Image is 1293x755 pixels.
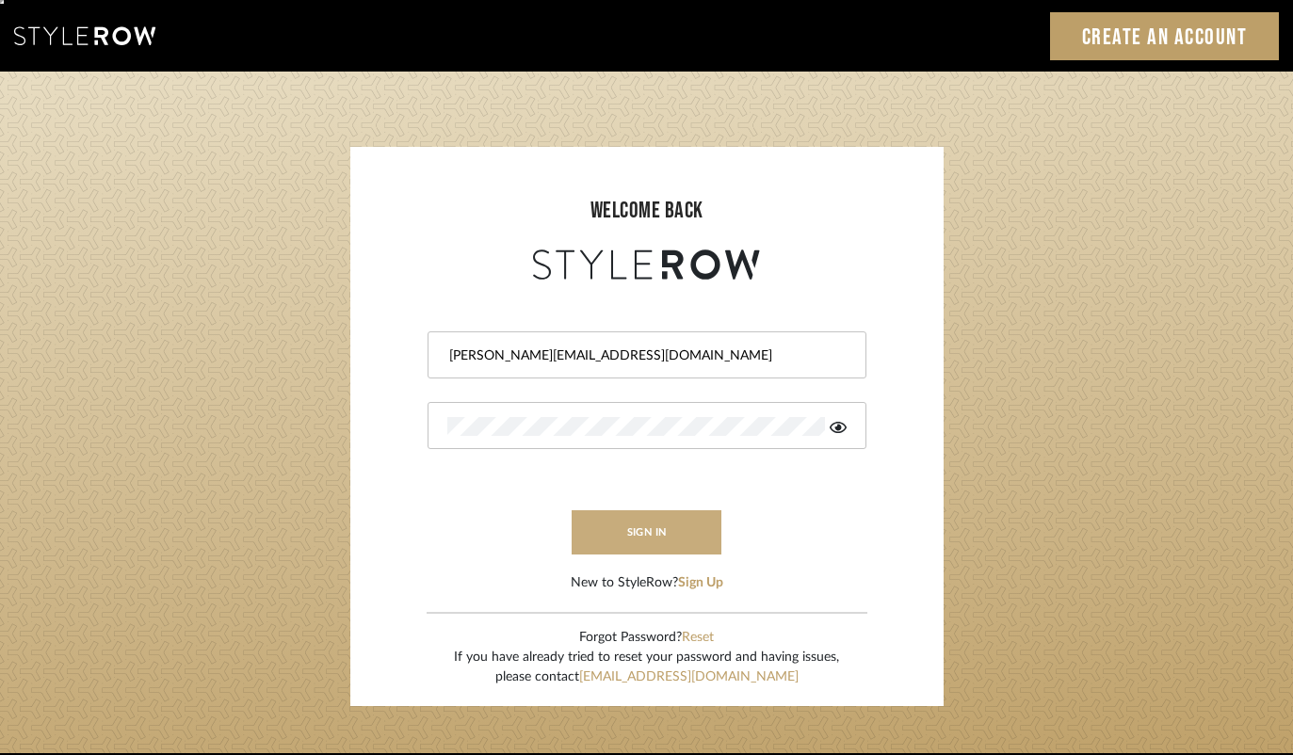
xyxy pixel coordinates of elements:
div: welcome back [369,194,925,228]
button: Reset [682,628,714,648]
div: Forgot Password? [454,628,839,648]
div: New to StyleRow? [571,573,723,593]
a: [EMAIL_ADDRESS][DOMAIN_NAME] [579,670,799,683]
a: Create an Account [1050,12,1280,60]
button: Sign Up [678,573,723,593]
div: If you have already tried to reset your password and having issues, please contact [454,648,839,687]
button: sign in [572,510,722,554]
input: Email Address [447,346,842,365]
